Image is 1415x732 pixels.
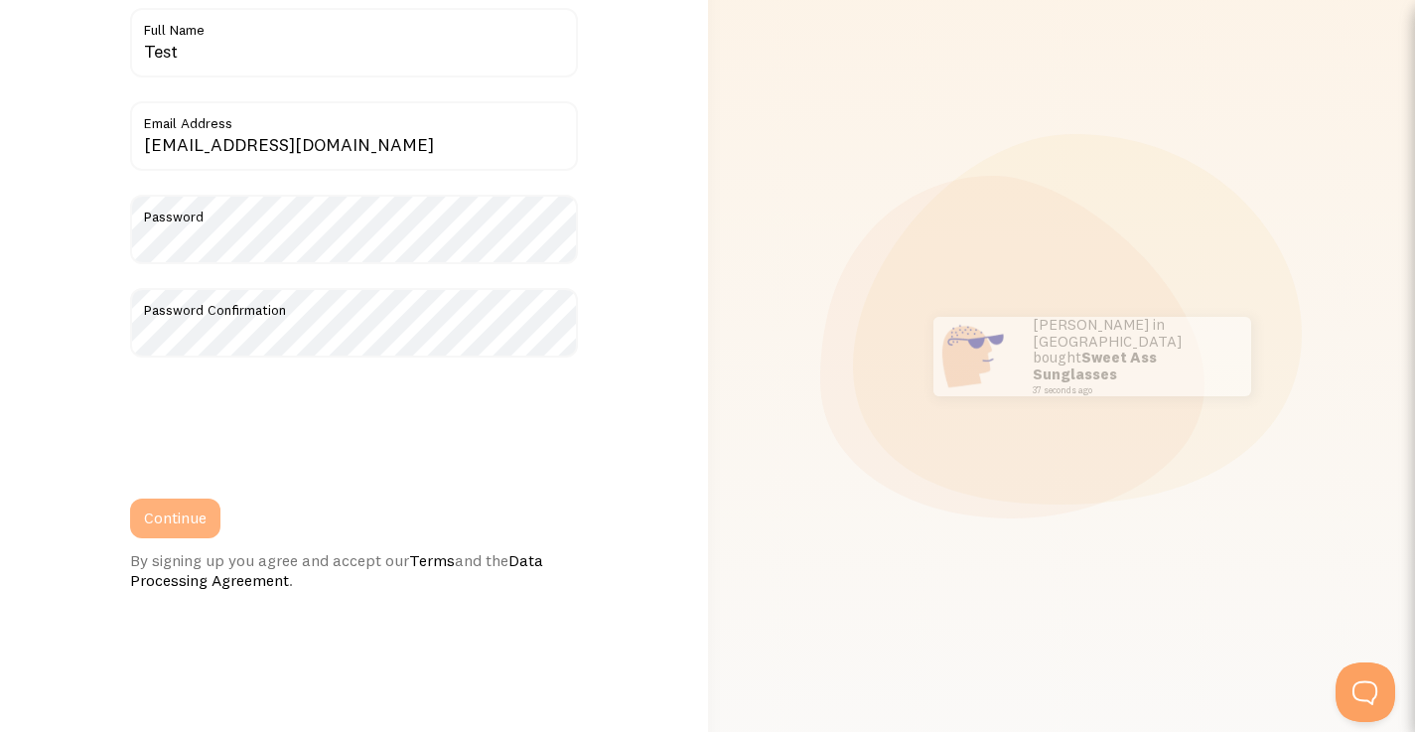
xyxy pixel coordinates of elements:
a: Data Processing Agreement [130,550,543,590]
label: Password Confirmation [130,288,578,322]
label: Password [130,195,578,228]
label: Email Address [130,101,578,135]
div: By signing up you agree and accept our and the . [130,550,578,590]
iframe: Help Scout Beacon - Open [1336,662,1395,722]
iframe: reCAPTCHA [130,381,432,459]
button: Continue [130,499,220,538]
label: Full Name [130,8,578,42]
a: Terms [409,550,455,570]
